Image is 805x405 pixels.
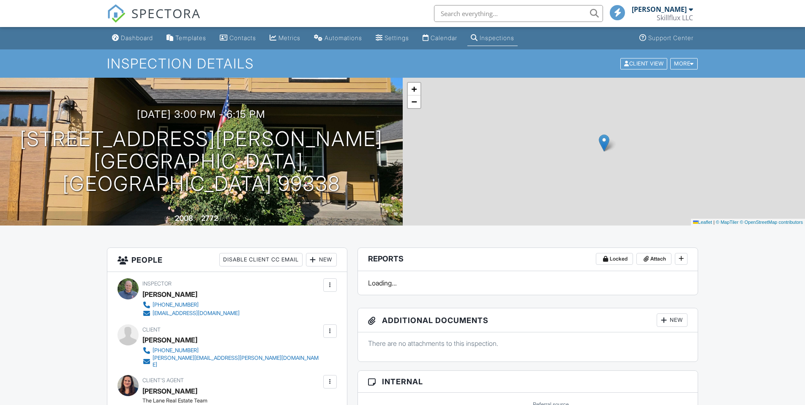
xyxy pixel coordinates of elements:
h3: Additional Documents [358,308,698,332]
span: Client [142,326,161,333]
a: [PERSON_NAME] [142,385,197,397]
input: Search everything... [434,5,603,22]
a: Leaflet [693,220,712,225]
div: Automations [325,34,362,41]
img: The Best Home Inspection Software - Spectora [107,4,126,23]
a: Zoom out [408,95,420,108]
div: Skillflux LLC [657,14,693,22]
div: Calendar [431,34,457,41]
div: Settings [385,34,409,41]
a: Zoom in [408,83,420,95]
div: The Lane Real Estate Team [142,397,288,404]
div: Dashboard [121,34,153,41]
a: Contacts [216,30,259,46]
div: Client View [620,58,667,69]
div: Disable Client CC Email [219,253,303,266]
span: sq. ft. [219,216,231,222]
div: Contacts [229,34,256,41]
a: Metrics [266,30,304,46]
a: Automations (Basic) [311,30,366,46]
h1: [STREET_ADDRESS][PERSON_NAME] [GEOGRAPHIC_DATA], [GEOGRAPHIC_DATA] 99338 [14,128,389,195]
a: © OpenStreetMap contributors [740,220,803,225]
div: Inspections [480,34,514,41]
div: New [306,253,337,266]
a: [EMAIL_ADDRESS][DOMAIN_NAME] [142,309,240,318]
div: [PERSON_NAME][EMAIL_ADDRESS][PERSON_NAME][DOMAIN_NAME] [153,355,321,368]
h3: Internal [358,371,698,393]
img: Marker [599,134,609,152]
p: There are no attachments to this inspection. [368,339,688,348]
div: [PERSON_NAME] [142,334,197,346]
a: [PHONE_NUMBER] [142,301,240,309]
h3: [DATE] 3:00 pm - 6:15 pm [137,109,265,120]
a: Settings [372,30,412,46]
span: | [713,220,715,225]
div: Support Center [648,34,693,41]
span: SPECTORA [131,4,201,22]
span: − [411,96,417,107]
a: Inspections [467,30,518,46]
div: More [670,58,698,69]
div: Templates [175,34,206,41]
a: Calendar [419,30,461,46]
div: New [657,313,688,327]
a: [PHONE_NUMBER] [142,346,321,355]
span: Inspector [142,280,172,287]
a: Client View [619,60,669,66]
div: [PHONE_NUMBER] [153,302,199,308]
a: Support Center [636,30,697,46]
div: [EMAIL_ADDRESS][DOMAIN_NAME] [153,310,240,317]
a: [PERSON_NAME][EMAIL_ADDRESS][PERSON_NAME][DOMAIN_NAME] [142,355,321,368]
span: Built [164,216,174,222]
h1: Inspection Details [107,56,699,71]
div: 2772 [201,214,218,223]
div: [PHONE_NUMBER] [153,347,199,354]
span: + [411,84,417,94]
a: © MapTiler [716,220,739,225]
a: SPECTORA [107,11,201,29]
a: Dashboard [109,30,156,46]
div: [PERSON_NAME] [142,288,197,301]
div: [PERSON_NAME] [632,5,687,14]
div: Metrics [278,34,300,41]
a: Templates [163,30,210,46]
h3: People [107,248,347,272]
span: Client's Agent [142,377,184,383]
div: 2008 [175,214,193,223]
